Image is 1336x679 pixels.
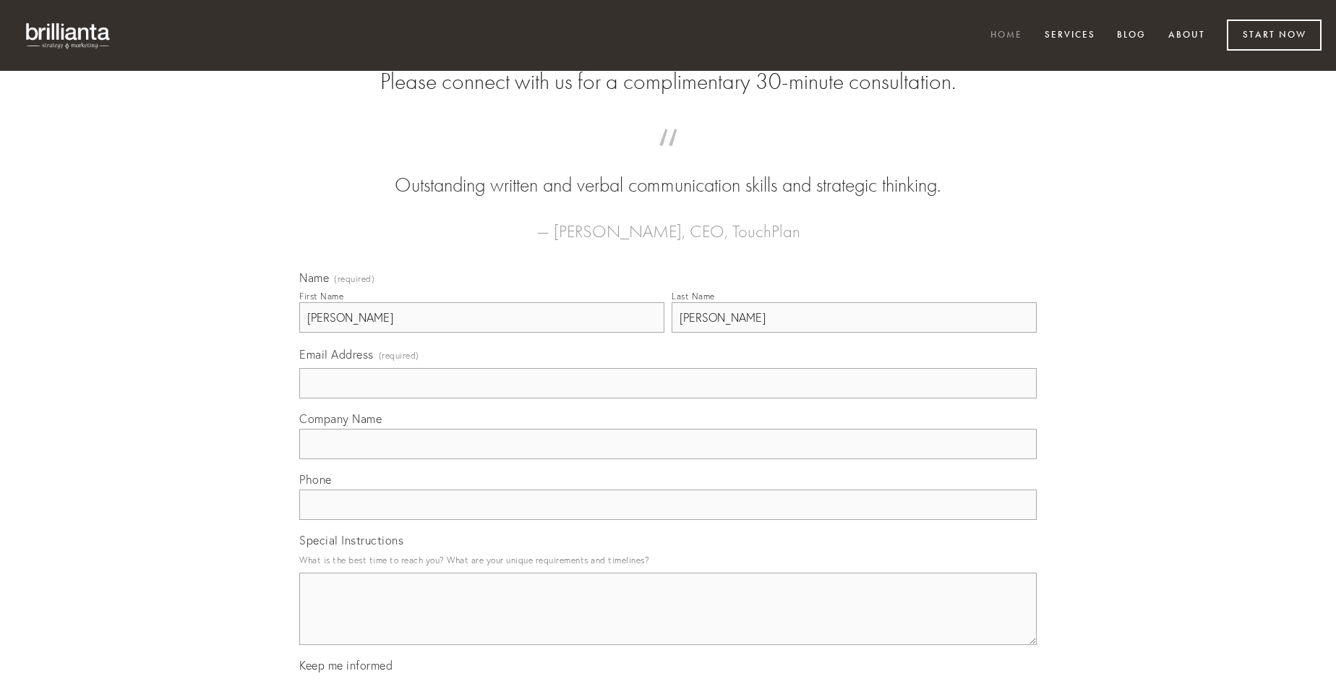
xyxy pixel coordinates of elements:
[299,658,393,672] span: Keep me informed
[379,346,419,365] span: (required)
[299,347,374,362] span: Email Address
[322,143,1014,171] span: “
[299,270,329,285] span: Name
[299,472,332,487] span: Phone
[981,24,1032,48] a: Home
[322,200,1014,246] figcaption: — [PERSON_NAME], CEO, TouchPlan
[299,411,382,426] span: Company Name
[1108,24,1155,48] a: Blog
[1035,24,1105,48] a: Services
[299,550,1037,570] p: What is the best time to reach you? What are your unique requirements and timelines?
[1159,24,1215,48] a: About
[322,143,1014,200] blockquote: Outstanding written and verbal communication skills and strategic thinking.
[299,68,1037,95] h2: Please connect with us for a complimentary 30-minute consultation.
[1227,20,1322,51] a: Start Now
[299,533,403,547] span: Special Instructions
[334,275,374,283] span: (required)
[299,291,343,302] div: First Name
[14,14,123,56] img: brillianta - research, strategy, marketing
[672,291,715,302] div: Last Name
